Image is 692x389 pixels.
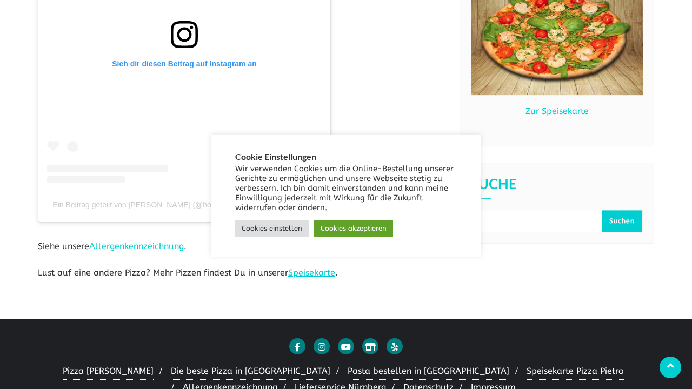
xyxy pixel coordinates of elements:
[348,364,509,380] a: Pasta bestellen in [GEOGRAPHIC_DATA]
[235,152,457,162] h5: Cookie Einstellungen
[527,364,624,380] a: Speisekarte Pizza Pietro
[52,200,316,209] a: Ein Beitrag geteilt von [PERSON_NAME] (@holzofenpizza.[PERSON_NAME])
[525,106,589,117] a: Zur Speisekarte
[288,267,335,278] a: Speisekarte
[171,364,330,380] a: Die beste Pizza in [GEOGRAPHIC_DATA]
[63,364,154,380] a: Pizza [PERSON_NAME]
[314,220,393,237] a: Cookies akzeptieren
[38,265,443,281] p: Lust auf eine andere Pizza? Mehr Pizzen findest Du in unserer .
[38,239,443,254] p: Siehe unsere .
[89,241,184,251] a: Allergenkennzeichnung
[471,177,643,199] h2: Suche
[602,210,642,232] button: Suchen
[235,164,457,213] div: Wir verwenden Cookies um die Online-Bestellung unserer Gerichte zu ermöglichen und unsere Webseit...
[47,59,322,69] div: Sieh dir diesen Beitrag auf Instagram an
[235,220,309,237] a: Cookies einstellen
